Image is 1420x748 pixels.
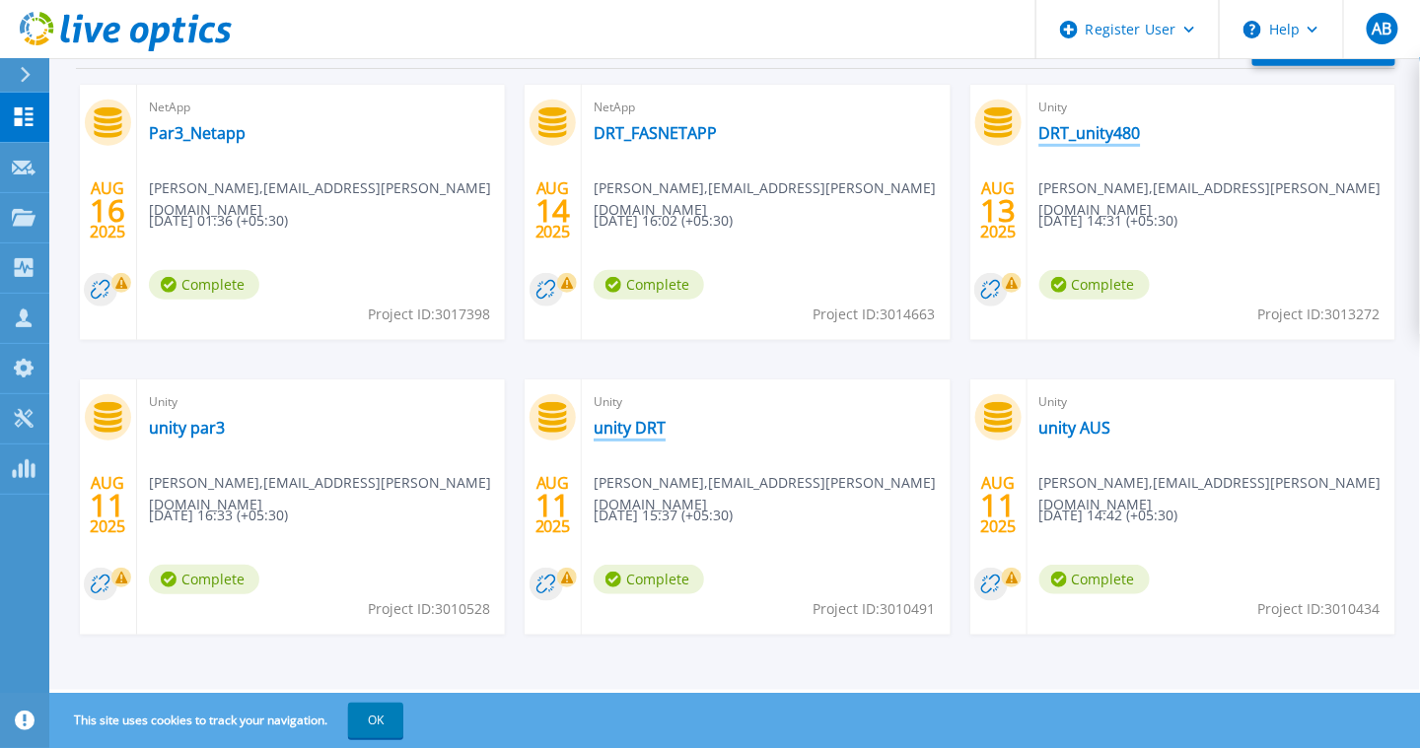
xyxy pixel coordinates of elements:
[149,391,493,413] span: Unity
[149,565,259,594] span: Complete
[1258,304,1381,325] span: Project ID: 3013272
[1258,598,1381,620] span: Project ID: 3010434
[534,174,572,246] div: AUG 2025
[89,174,126,246] div: AUG 2025
[1039,391,1384,413] span: Unity
[594,177,950,221] span: [PERSON_NAME] , [EMAIL_ADDRESS][PERSON_NAME][DOMAIN_NAME]
[368,304,490,325] span: Project ID: 3017398
[1372,21,1391,36] span: AB
[535,202,571,219] span: 14
[814,598,936,620] span: Project ID: 3010491
[1039,418,1111,438] a: unity AUS
[1039,210,1178,232] span: [DATE] 14:31 (+05:30)
[594,123,717,143] a: DRT_FASNETAPP
[594,418,666,438] a: unity DRT
[1039,123,1141,143] a: DRT_unity480
[594,210,733,232] span: [DATE] 16:02 (+05:30)
[979,174,1017,246] div: AUG 2025
[54,703,403,738] span: This site uses cookies to track your navigation.
[979,469,1017,541] div: AUG 2025
[1039,270,1150,300] span: Complete
[149,210,288,232] span: [DATE] 01:36 (+05:30)
[149,123,246,143] a: Par3_Netapp
[1039,505,1178,526] span: [DATE] 14:42 (+05:30)
[534,469,572,541] div: AUG 2025
[594,565,704,594] span: Complete
[1039,97,1384,118] span: Unity
[814,304,936,325] span: Project ID: 3014663
[1039,177,1395,221] span: [PERSON_NAME] , [EMAIL_ADDRESS][PERSON_NAME][DOMAIN_NAME]
[149,505,288,526] span: [DATE] 16:33 (+05:30)
[980,202,1016,219] span: 13
[149,177,505,221] span: [PERSON_NAME] , [EMAIL_ADDRESS][PERSON_NAME][DOMAIN_NAME]
[1039,472,1395,515] span: [PERSON_NAME] , [EMAIL_ADDRESS][PERSON_NAME][DOMAIN_NAME]
[149,97,493,118] span: NetApp
[89,469,126,541] div: AUG 2025
[594,472,950,515] span: [PERSON_NAME] , [EMAIL_ADDRESS][PERSON_NAME][DOMAIN_NAME]
[90,497,125,513] span: 11
[348,703,403,738] button: OK
[1039,565,1150,594] span: Complete
[594,270,704,300] span: Complete
[149,270,259,300] span: Complete
[90,202,125,219] span: 16
[149,418,225,438] a: unity par3
[594,505,733,526] span: [DATE] 15:37 (+05:30)
[594,97,938,118] span: NetApp
[980,497,1016,513] span: 11
[594,391,938,413] span: Unity
[149,472,505,515] span: [PERSON_NAME] , [EMAIL_ADDRESS][PERSON_NAME][DOMAIN_NAME]
[368,598,490,620] span: Project ID: 3010528
[535,497,571,513] span: 11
